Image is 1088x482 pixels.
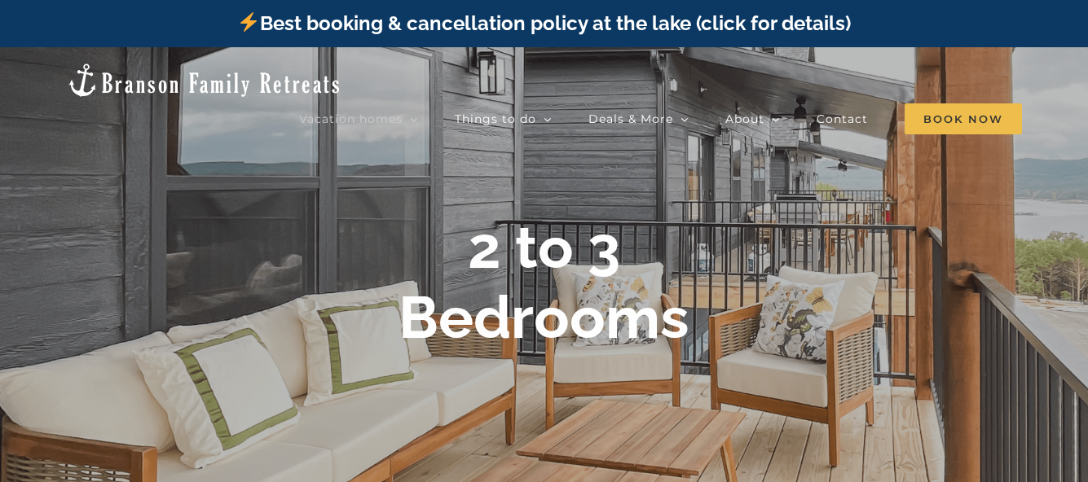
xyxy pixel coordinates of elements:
span: Book Now [905,103,1022,134]
a: Deals & More [588,103,689,135]
a: About [725,103,780,135]
span: Contact [817,113,868,125]
img: ⚡️ [239,12,258,32]
a: Contact [817,103,868,135]
span: Deals & More [588,113,673,125]
span: Vacation homes [299,113,403,125]
nav: Main Menu [299,103,1022,135]
span: About [725,113,764,125]
a: Book Now [905,103,1022,135]
a: Vacation homes [299,103,418,135]
span: Things to do [455,113,536,125]
img: Branson Family Retreats Logo [66,62,342,99]
a: Things to do [455,103,552,135]
b: 2 to 3 Bedrooms [399,213,689,352]
a: Best booking & cancellation policy at the lake (click for details) [237,11,850,35]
